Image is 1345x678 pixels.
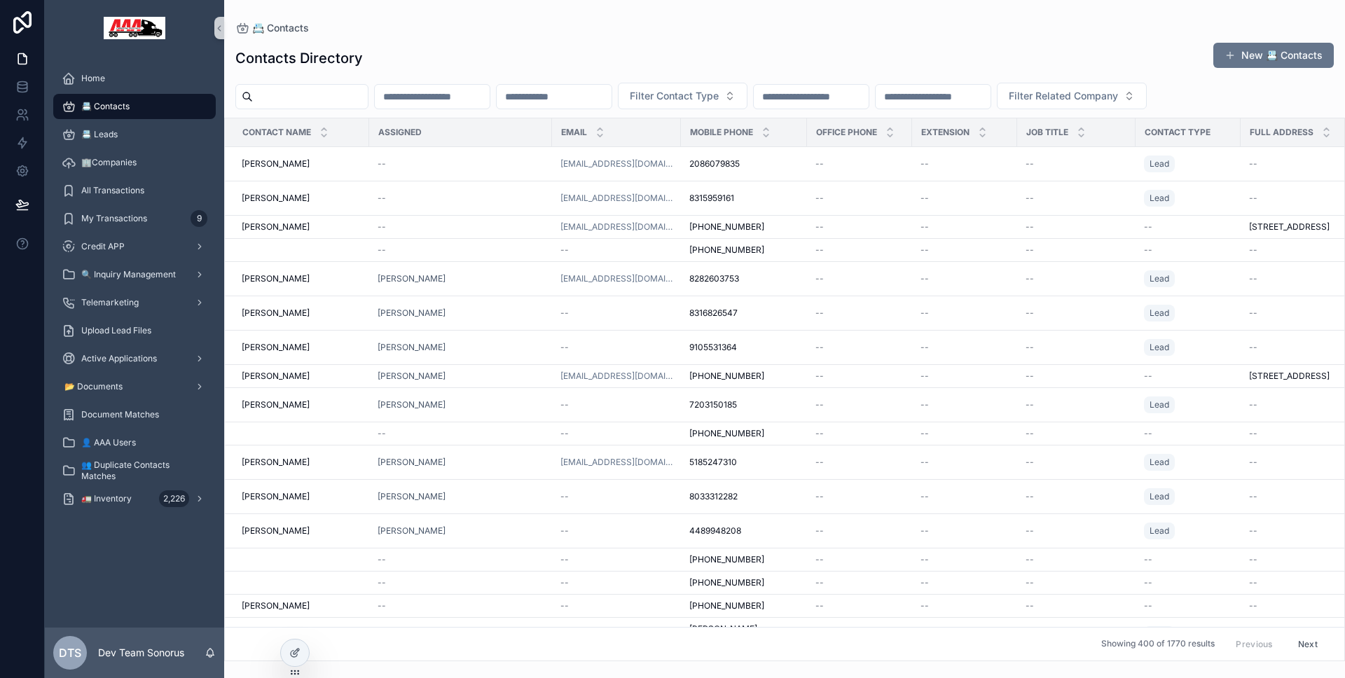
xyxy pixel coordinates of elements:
a: -- [378,428,544,439]
a: [EMAIL_ADDRESS][DOMAIN_NAME] [560,193,672,204]
span: -- [920,244,929,256]
a: -- [1026,525,1127,537]
a: 👥 Duplicate Contacts Matches [53,458,216,483]
span: -- [815,244,824,256]
a: -- [560,399,672,410]
a: Telemarketing [53,290,216,315]
span: Lead [1150,399,1169,410]
span: 📇 Contacts [81,101,130,112]
a: -- [1026,342,1127,353]
span: -- [1144,244,1152,256]
a: -- [815,307,904,319]
span: 8315959161 [689,193,734,204]
span: Lead [1150,273,1169,284]
a: Lead [1144,523,1175,539]
a: -- [815,457,904,468]
a: [PERSON_NAME] [378,307,446,319]
span: -- [1026,244,1034,256]
span: -- [1026,428,1034,439]
span: 📇 Leads [81,129,118,140]
span: Document Matches [81,409,159,420]
a: -- [1026,457,1127,468]
span: -- [1026,457,1034,468]
span: -- [1249,158,1257,169]
span: [PERSON_NAME] [242,371,310,382]
a: [PERSON_NAME] [242,525,361,537]
span: -- [1026,399,1034,410]
span: Home [81,73,105,84]
span: -- [1026,491,1034,502]
div: 9 [191,210,207,227]
a: [PERSON_NAME] [378,525,446,537]
span: Filter Related Company [1009,89,1118,103]
a: -- [560,554,672,565]
a: -- [815,371,904,382]
a: [EMAIL_ADDRESS][DOMAIN_NAME] [560,457,672,468]
a: 🚛 Inventory2,226 [53,486,216,511]
span: -- [815,457,824,468]
a: -- [920,525,1009,537]
a: All Transactions [53,178,216,203]
a: [PERSON_NAME] [242,307,361,319]
span: -- [920,371,929,382]
a: Lead [1144,454,1175,471]
a: -- [378,158,544,169]
span: -- [560,307,569,319]
span: -- [1026,371,1034,382]
a: -- [1026,158,1127,169]
span: -- [1026,221,1034,233]
span: -- [560,244,569,256]
a: Lead [1144,339,1175,356]
span: Credit APP [81,241,125,252]
span: -- [920,193,929,204]
a: -- [920,491,1009,502]
span: -- [560,554,569,565]
a: [PERSON_NAME] [378,342,544,353]
span: [STREET_ADDRESS] [1249,371,1330,382]
a: -- [815,273,904,284]
a: [PERSON_NAME] [378,273,446,284]
span: -- [1026,525,1034,537]
a: -- [920,457,1009,468]
span: [PERSON_NAME] [242,158,310,169]
a: 4489948208 [689,525,799,537]
a: [PERSON_NAME] [242,457,361,468]
span: -- [378,193,386,204]
span: [PERSON_NAME] [242,221,310,233]
a: -- [920,554,1009,565]
span: -- [920,307,929,319]
span: Upload Lead Files [81,325,151,336]
span: -- [815,491,824,502]
a: 8282603753 [689,273,799,284]
a: [PERSON_NAME] [378,371,446,382]
a: -- [1026,273,1127,284]
a: Lead [1144,336,1232,359]
span: [PHONE_NUMBER] [689,428,764,439]
a: 📂 Documents [53,374,216,399]
a: My Transactions9 [53,206,216,231]
a: Upload Lead Files [53,318,216,343]
a: -- [1144,428,1232,439]
span: Lead [1150,525,1169,537]
span: [PERSON_NAME] [242,399,310,410]
a: Lead [1144,394,1232,416]
a: 7203150185 [689,399,799,410]
a: [PERSON_NAME] [378,399,446,410]
span: -- [1249,342,1257,353]
a: [EMAIL_ADDRESS][DOMAIN_NAME] [560,221,672,233]
a: [PHONE_NUMBER] [689,371,799,382]
a: [PERSON_NAME] [242,221,361,233]
span: -- [1026,307,1034,319]
a: -- [920,342,1009,353]
a: [PERSON_NAME] [378,525,544,537]
a: -- [815,342,904,353]
a: -- [815,193,904,204]
a: -- [378,221,544,233]
a: [PERSON_NAME] [242,491,361,502]
a: -- [815,244,904,256]
div: 2,226 [159,490,189,507]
